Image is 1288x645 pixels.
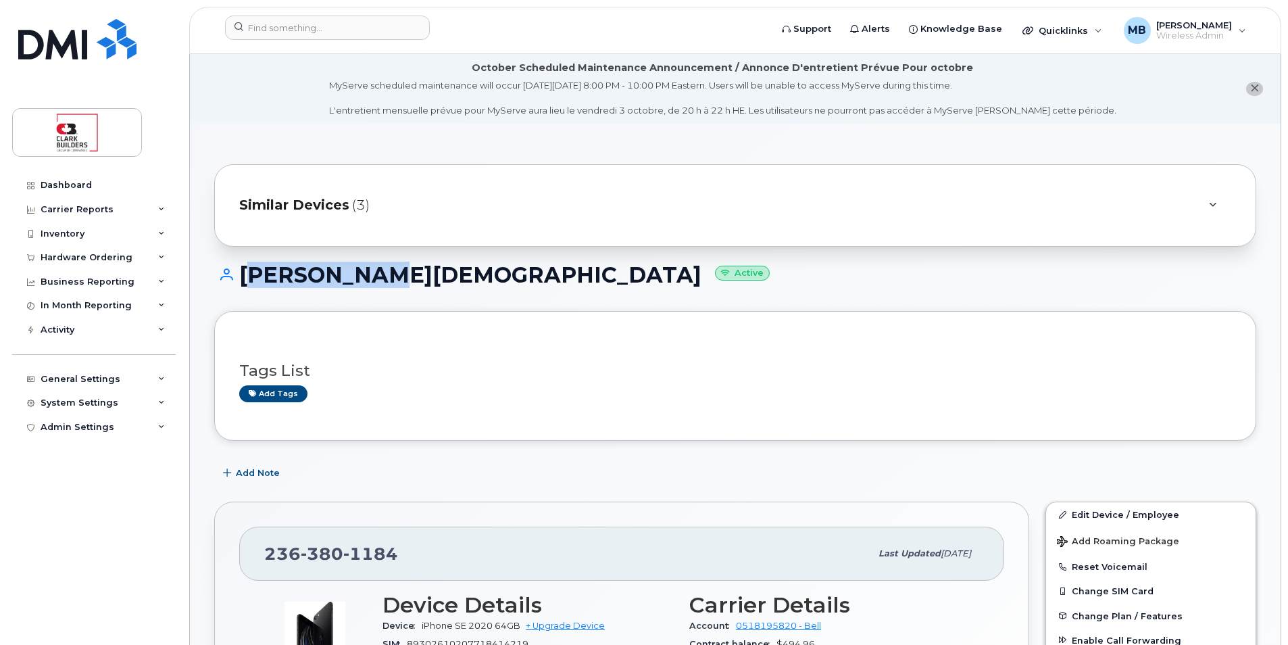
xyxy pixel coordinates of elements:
h3: Device Details [382,593,673,617]
span: 1184 [343,544,398,564]
h3: Carrier Details [689,593,980,617]
a: Edit Device / Employee [1046,502,1256,527]
span: Similar Devices [239,195,349,215]
span: iPhone SE 2020 64GB [422,621,520,631]
span: (3) [352,195,370,215]
span: Enable Call Forwarding [1072,635,1181,645]
span: Last updated [878,548,941,558]
button: Change Plan / Features [1046,604,1256,628]
h1: [PERSON_NAME][DEMOGRAPHIC_DATA] [214,263,1256,287]
button: Change SIM Card [1046,579,1256,603]
small: Active [715,266,770,281]
span: Add Roaming Package [1057,536,1179,549]
span: 380 [301,544,343,564]
button: Add Roaming Package [1046,527,1256,554]
div: October Scheduled Maintenance Announcement / Annonce D'entretient Prévue Pour octobre [472,61,973,75]
a: 0518195820 - Bell [736,621,821,631]
a: + Upgrade Device [526,621,605,631]
div: MyServe scheduled maintenance will occur [DATE][DATE] 8:00 PM - 10:00 PM Eastern. Users will be u... [329,79,1116,117]
a: Add tags [239,385,307,402]
h3: Tags List [239,362,1231,379]
span: [DATE] [941,548,971,558]
span: Add Note [236,467,280,479]
button: Reset Voicemail [1046,554,1256,579]
button: close notification [1246,82,1263,96]
iframe: Messenger Launcher [1229,586,1278,635]
span: Device [382,621,422,631]
button: Add Note [214,461,291,485]
span: Change Plan / Features [1072,611,1183,621]
span: Account [689,621,736,631]
span: 236 [264,544,398,564]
